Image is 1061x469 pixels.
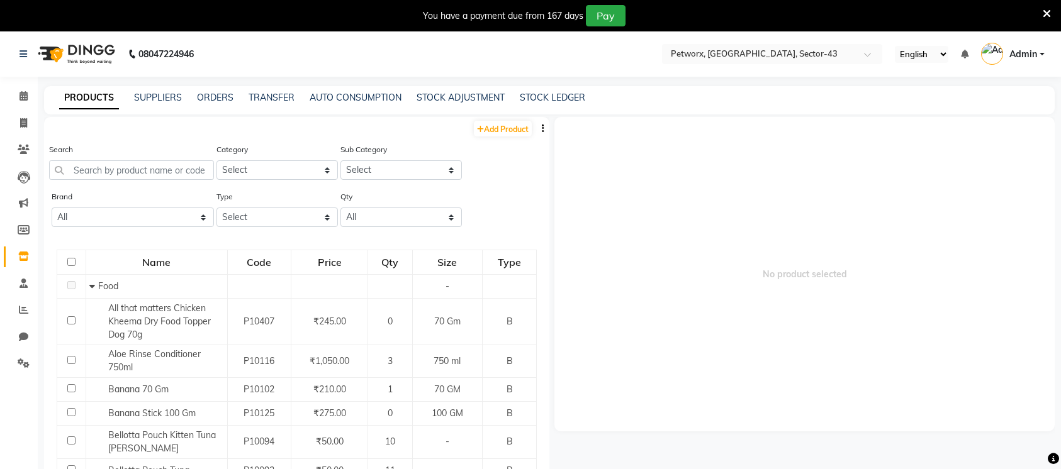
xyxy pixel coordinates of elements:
span: 750 ml [434,355,461,367]
span: - [446,436,449,447]
div: Code [228,251,290,273]
input: Search by product name or code [49,160,214,180]
span: 0 [388,316,393,327]
a: AUTO CONSUMPTION [310,92,401,103]
span: B [507,436,513,447]
span: B [507,355,513,367]
span: P10102 [244,383,274,395]
span: ₹50.00 [316,436,344,447]
span: 70 GM [434,383,461,395]
img: Admin [981,43,1003,65]
label: Category [216,144,248,155]
span: ₹275.00 [313,407,346,419]
a: ORDERS [197,92,233,103]
span: B [507,407,513,419]
span: B [507,316,513,327]
a: STOCK ADJUSTMENT [417,92,505,103]
span: 70 Gm [434,316,461,327]
span: 100 GM [432,407,463,419]
span: Banana Stick 100 Gm [108,407,196,419]
span: P10094 [244,436,274,447]
span: Banana 70 Gm [108,383,169,395]
label: Sub Category [340,144,387,155]
span: ₹245.00 [313,316,346,327]
div: Name [87,251,227,273]
span: 0 [388,407,393,419]
div: Size [413,251,482,273]
label: Brand [52,191,72,202]
span: No product selected [554,117,1055,431]
label: Search [49,144,73,155]
span: 3 [388,355,393,367]
span: All that matters Chicken Kheema Dry Food Topper Dog 70g [108,302,211,340]
div: Price [292,251,367,273]
span: B [507,383,513,395]
a: Add Product [474,121,532,136]
span: Aloe Rinse Conditioner 750ml [108,348,201,373]
button: Pay [586,5,626,26]
div: Type [483,251,536,273]
span: Collapse Row [89,280,98,292]
span: Admin [1009,48,1037,61]
span: Food [98,280,118,292]
a: PRODUCTS [59,87,119,109]
div: Qty [369,251,411,273]
span: - [446,280,449,292]
span: P10125 [244,407,274,419]
span: ₹210.00 [313,383,346,395]
div: You have a payment due from 167 days [423,9,583,23]
span: ₹1,050.00 [310,355,349,367]
a: STOCK LEDGER [520,92,585,103]
a: TRANSFER [249,92,295,103]
b: 08047224946 [138,36,194,72]
a: SUPPLIERS [134,92,182,103]
span: 1 [388,383,393,395]
span: Bellotta Pouch Kitten Tuna [PERSON_NAME] [108,429,216,454]
span: P10407 [244,316,274,327]
img: logo [32,36,118,72]
span: P10116 [244,355,274,367]
span: 10 [385,436,395,447]
label: Qty [340,191,352,202]
label: Type [216,191,233,202]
